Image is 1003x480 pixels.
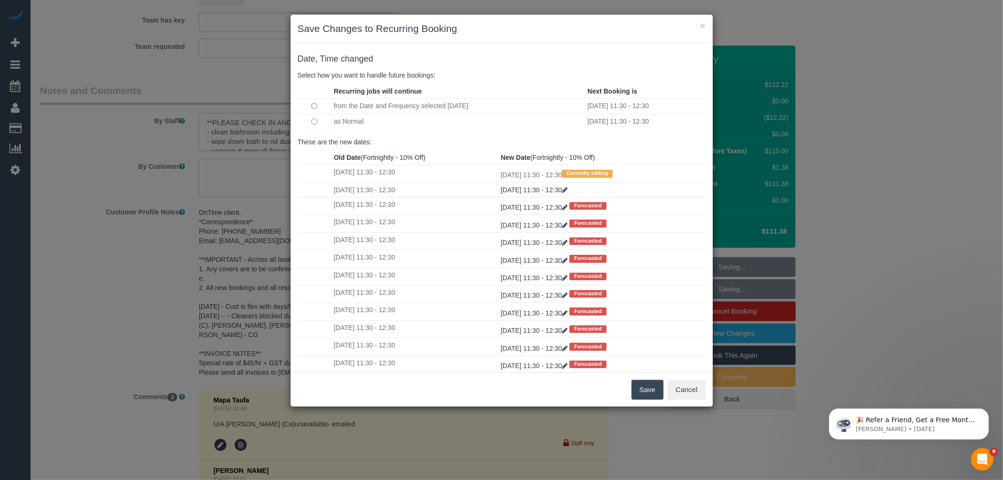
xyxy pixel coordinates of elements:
span: Forecasted [569,255,607,262]
td: [DATE] 11:30 - 12:30 [332,197,498,214]
td: [DATE] 11:30 - 12:30 [332,268,498,285]
span: Forecasted [569,290,607,298]
a: [DATE] 11:30 - 12:30 [501,362,569,370]
a: [DATE] 11:30 - 12:30 [501,327,569,334]
td: as Normal [332,114,585,129]
h3: Save Changes to Recurring Booking [298,22,706,36]
td: from the Date and Frequency selected [DATE] [332,98,585,114]
td: [DATE] 11:30 - 12:30 [585,98,705,114]
a: [DATE] 11:30 - 12:30 [501,257,569,264]
span: Forecasted [569,343,607,350]
td: [DATE] 11:30 - 12:30 [332,338,498,355]
span: Forecasted [569,361,607,368]
iframe: Intercom notifications message [815,389,1003,455]
button: Save [632,380,663,400]
a: [DATE] 11:30 - 12:30 [501,345,569,352]
td: [DATE] 11:30 - 12:30 [332,285,498,302]
strong: Recurring jobs will continue [334,87,422,95]
p: Select how you want to handle future bookings: [298,71,706,80]
td: [DATE] 11:30 - 12:30 [585,114,705,129]
p: These are the new dates: [298,137,706,147]
td: [DATE] 11:30 - 12:30 [332,250,498,268]
th: (Fortnightly - 10% Off) [332,150,498,165]
iframe: Intercom live chat [971,448,994,471]
a: [DATE] 11:30 - 12:30 [501,239,569,246]
td: [DATE] 11:30 - 12:30 [332,355,498,373]
span: Forecasted [569,202,607,210]
strong: New Date [501,154,530,161]
span: Forecasted [569,237,607,245]
a: [DATE] 11:30 - 12:30 [501,221,569,229]
td: [DATE] 11:30 - 12:30 [332,215,498,232]
td: [DATE] 11:30 - 12:30 [332,232,498,250]
span: 9 [990,448,998,456]
strong: Old Date [334,154,361,161]
td: [DATE] 11:30 - 12:30 [332,303,498,320]
span: Forecasted [569,307,607,315]
a: [DATE] 11:30 - 12:30 [501,291,569,299]
a: [DATE] 11:30 - 12:30 [501,204,569,211]
a: [DATE] 11:30 - 12:30 [501,186,568,194]
td: [DATE] 11:30 - 12:30 [332,182,498,197]
td: [DATE] 11:30 - 12:30 [332,320,498,338]
strong: Next Booking is [587,87,637,95]
a: [DATE] 11:30 - 12:30 [501,309,569,317]
td: [DATE] 11:30 - 12:30 [332,165,498,182]
span: 🎉 Refer a Friend, Get a Free Month! 🎉 Love Automaid? Share the love! When you refer a friend who ... [41,27,161,128]
span: Currently editing [562,170,613,177]
span: Forecasted [569,220,607,227]
span: Date, Time [298,54,339,63]
span: Forecasted [569,273,607,280]
button: Cancel [668,380,706,400]
h4: changed [298,55,706,64]
th: (Fortnightly - 10% Off) [498,150,706,165]
button: × [700,21,705,31]
span: Forecasted [569,325,607,333]
td: [DATE] 11:30 - 12:30 [498,165,706,182]
a: [DATE] 11:30 - 12:30 [501,274,569,282]
p: Message from Ellie, sent 5d ago [41,36,162,45]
